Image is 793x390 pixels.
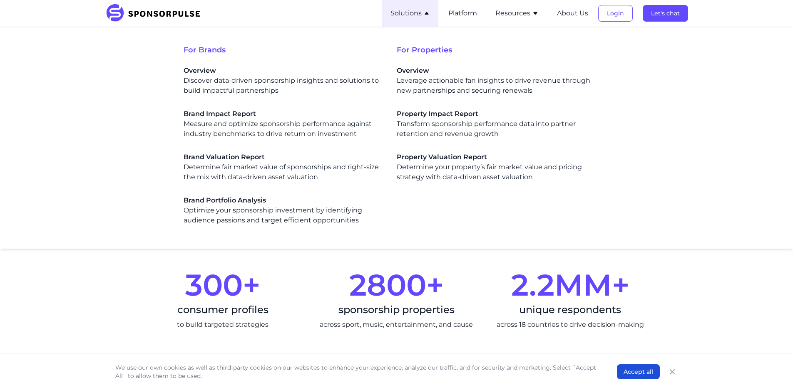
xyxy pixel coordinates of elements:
[184,66,383,76] span: Overview
[598,10,633,17] a: Login
[643,10,688,17] a: Let's chat
[557,8,588,18] button: About Us
[143,303,303,316] div: consumer profiles
[316,270,477,300] div: 2800+
[397,66,597,96] div: Leverage actionable fan insights to drive revenue through new partnerships and securing renewals
[397,109,597,119] span: Property Impact Report
[751,350,793,390] iframe: Chat Widget
[316,303,477,316] div: sponsorship properties
[115,363,600,380] p: We use our own cookies as well as third-party cookies on our websites to enhance your experience,...
[397,109,597,139] div: Transform sponsorship performance data into partner retention and revenue growth
[184,152,383,182] div: Determine fair market value of sponsorships and right-size the mix with data-driven asset valuation
[397,44,610,56] span: For Properties
[184,195,383,205] span: Brand Portfolio Analysis
[143,320,303,330] div: to build targeted strategies
[184,195,383,225] a: Brand Portfolio AnalysisOptimize your sponsorship investment by identifying audience passions and...
[184,66,383,96] div: Discover data-driven sponsorship insights and solutions to build impactful partnerships
[557,10,588,17] a: About Us
[397,152,597,162] span: Property Valuation Report
[184,152,383,182] a: Brand Valuation ReportDetermine fair market value of sponsorships and right-size the mix with dat...
[490,303,650,316] div: unique respondents
[390,8,430,18] button: Solutions
[184,195,383,225] div: Optimize your sponsorship investment by identifying audience passions and target efficient opport...
[397,109,597,139] a: Property Impact ReportTransform sponsorship performance data into partner retention and revenue g...
[397,152,597,182] a: Property Valuation ReportDetermine your property’s fair market value and pricing strategy with da...
[643,5,688,22] button: Let's chat
[490,320,650,330] div: across 18 countries to drive decision-making
[184,109,383,119] span: Brand Impact Report
[448,10,477,17] a: Platform
[184,109,383,139] div: Measure and optimize sponsorship performance against industry benchmarks to drive return on inves...
[617,364,660,379] button: Accept all
[184,109,383,139] a: Brand Impact ReportMeasure and optimize sponsorship performance against industry benchmarks to dr...
[598,5,633,22] button: Login
[184,152,383,162] span: Brand Valuation Report
[666,366,678,378] button: Close
[397,152,597,182] div: Determine your property’s fair market value and pricing strategy with data-driven asset valuation
[316,320,477,330] div: across sport, music, entertainment, and cause
[105,4,206,22] img: SponsorPulse
[495,8,539,18] button: Resources
[397,66,597,96] a: OverviewLeverage actionable fan insights to drive revenue through new partnerships and securing r...
[184,66,383,96] a: OverviewDiscover data-driven sponsorship insights and solutions to build impactful partnerships
[448,8,477,18] button: Platform
[184,44,397,56] span: For Brands
[143,270,303,300] div: 300+
[397,66,597,76] span: Overview
[490,270,650,300] div: 2.2MM+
